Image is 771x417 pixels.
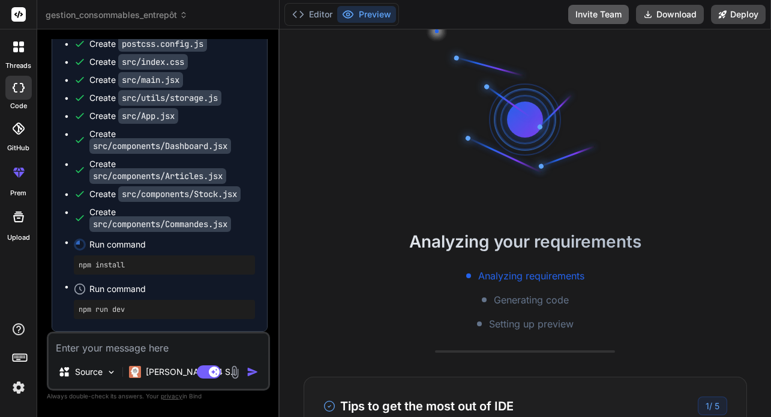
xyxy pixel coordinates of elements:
[89,206,255,230] div: Create
[89,74,183,86] div: Create
[106,367,116,377] img: Pick Models
[75,366,103,378] p: Source
[89,168,226,184] code: src/components/Articles.jsx
[46,9,188,21] span: gestion_consommables_entrepôt
[118,186,241,202] code: src/components/Stock.jsx
[5,61,31,71] label: threads
[706,401,709,411] span: 1
[118,108,178,124] code: src/App.jsx
[636,5,704,24] button: Download
[89,158,255,182] div: Create
[89,128,255,152] div: Create
[89,38,207,50] div: Create
[118,72,183,88] code: src/main.jsx
[89,138,231,154] code: src/components/Dashboard.jsx
[10,101,27,111] label: code
[129,366,141,378] img: Claude 4 Sonnet
[89,110,178,122] div: Create
[89,188,241,200] div: Create
[10,188,26,198] label: prem
[47,391,270,402] p: Always double-check its answers. Your in Bind
[89,239,255,251] span: Run command
[280,229,771,254] h2: Analyzing your requirements
[494,293,569,307] span: Generating code
[146,366,235,378] p: [PERSON_NAME] 4 S..
[118,90,221,106] code: src/utils/storage.js
[161,392,182,400] span: privacy
[79,305,250,314] pre: npm run dev
[89,56,188,68] div: Create
[89,283,255,295] span: Run command
[89,92,221,104] div: Create
[8,377,29,398] img: settings
[698,397,727,415] div: /
[287,6,337,23] button: Editor
[118,36,207,52] code: postcss.config.js
[711,5,766,24] button: Deploy
[247,366,259,378] img: icon
[323,397,514,415] h3: Tips to get the most out of IDE
[337,6,396,23] button: Preview
[7,233,30,243] label: Upload
[79,260,250,270] pre: npm install
[489,317,574,331] span: Setting up preview
[715,401,719,411] span: 5
[228,365,242,379] img: attachment
[7,143,29,153] label: GitHub
[89,216,231,232] code: src/components/Commandes.jsx
[478,269,584,283] span: Analyzing requirements
[118,54,188,70] code: src/index.css
[568,5,629,24] button: Invite Team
